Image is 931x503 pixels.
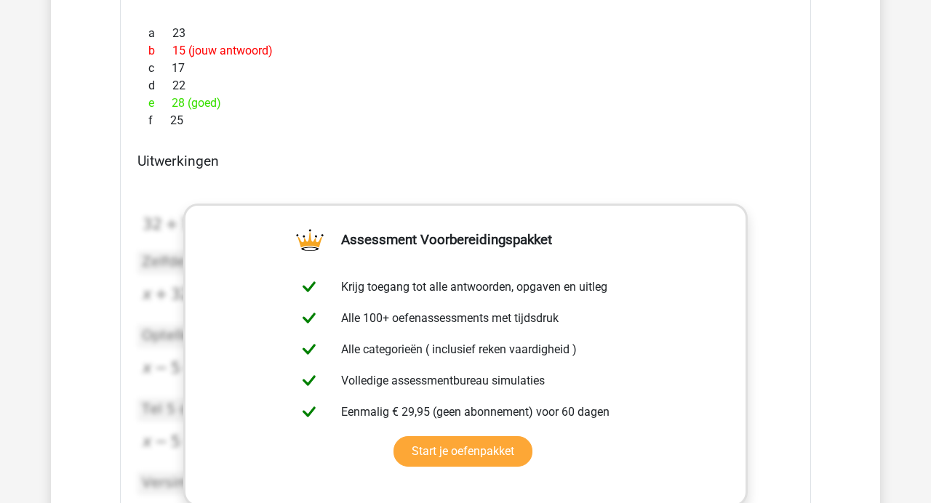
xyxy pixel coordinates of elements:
span: a [148,25,172,42]
div: 15 (jouw antwoord) [137,42,794,60]
span: e [148,94,172,112]
span: c [148,60,172,77]
div: 17 [137,60,794,77]
span: b [148,42,172,60]
a: Start je oefenpakket [393,436,532,467]
div: 23 [137,25,794,42]
div: 28 (goed) [137,94,794,112]
span: f [148,112,170,129]
h4: Uitwerkingen [137,153,794,169]
span: d [148,77,172,94]
div: 25 [137,112,794,129]
div: 22 [137,77,794,94]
